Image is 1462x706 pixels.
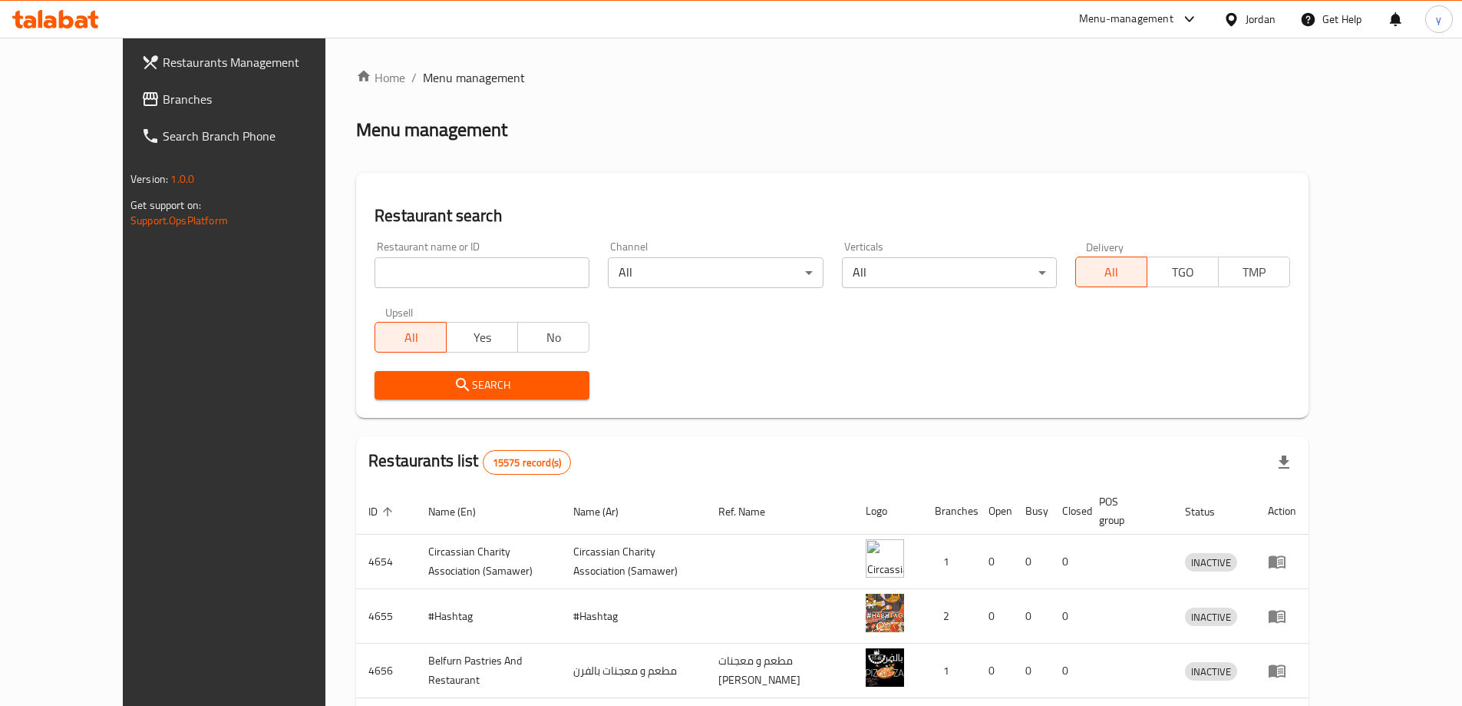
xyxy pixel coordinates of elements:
th: Branches [922,488,976,535]
td: 0 [976,535,1013,589]
button: No [517,322,589,353]
span: INACTIVE [1185,663,1237,681]
div: Export file [1266,444,1302,481]
td: #Hashtag [561,589,706,644]
div: Total records count [483,450,571,475]
span: POS group [1099,492,1154,529]
span: All [381,326,441,349]
div: All [608,257,823,288]
span: TMP [1225,261,1284,283]
button: Yes [446,322,518,353]
th: Busy [1013,488,1050,535]
div: All [842,257,1057,288]
span: All [1082,261,1141,283]
h2: Restaurant search [375,204,1290,227]
input: Search for restaurant name or ID.. [375,257,589,288]
th: Action [1256,488,1309,535]
span: TGO [1153,261,1213,283]
td: 0 [976,644,1013,698]
span: Search [387,376,577,395]
label: Delivery [1086,241,1124,252]
h2: Menu management [356,118,507,142]
td: 4655 [356,589,416,644]
td: 2 [922,589,976,644]
span: Version: [130,169,168,189]
td: 1 [922,644,976,698]
span: Status [1185,502,1235,521]
td: 0 [1013,589,1050,644]
td: Belfurn Pastries And Restaurant [416,644,561,698]
span: y [1436,11,1441,28]
button: Search [375,371,589,399]
img: #Hashtag [866,594,904,632]
span: Name (En) [428,502,496,521]
td: 0 [1050,535,1087,589]
td: 0 [1050,589,1087,644]
li: / [411,68,417,87]
span: Branches [163,90,355,108]
td: ​Circassian ​Charity ​Association​ (Samawer) [416,535,561,589]
label: Upsell [385,307,414,317]
td: #Hashtag [416,589,561,644]
span: INACTIVE [1185,608,1237,626]
div: INACTIVE [1185,662,1237,681]
div: Menu [1268,552,1296,571]
span: Get support on: [130,195,201,215]
button: All [375,322,447,353]
a: Restaurants Management [129,44,367,81]
span: Menu management [423,68,525,87]
td: 1 [922,535,976,589]
a: Support.OpsPlatform [130,210,228,230]
span: Search Branch Phone [163,127,355,145]
a: Branches [129,81,367,118]
td: 0 [976,589,1013,644]
span: INACTIVE [1185,554,1237,572]
span: Ref. Name [718,502,785,521]
img: Belfurn Pastries And Restaurant [866,648,904,687]
th: Closed [1050,488,1087,535]
span: Name (Ar) [573,502,639,521]
td: مطعم و معجنات بالفرن [561,644,706,698]
td: ​Circassian ​Charity ​Association​ (Samawer) [561,535,706,589]
span: Yes [453,326,512,349]
th: Open [976,488,1013,535]
span: 1.0.0 [170,169,194,189]
span: No [524,326,583,349]
span: Restaurants Management [163,53,355,71]
div: Menu [1268,661,1296,680]
td: 0 [1013,644,1050,698]
div: Menu [1268,607,1296,625]
th: Logo [853,488,922,535]
span: 15575 record(s) [483,456,570,470]
td: 4654 [356,535,416,589]
td: 0 [1050,644,1087,698]
div: INACTIVE [1185,553,1237,572]
td: مطعم و معجنات [PERSON_NAME] [706,644,853,698]
a: Home [356,68,405,87]
td: 4656 [356,644,416,698]
td: 0 [1013,535,1050,589]
button: TGO [1147,257,1219,287]
div: Menu-management [1079,10,1173,28]
div: INACTIVE [1185,608,1237,626]
nav: breadcrumb [356,68,1309,87]
h2: Restaurants list [368,449,571,475]
button: TMP [1218,257,1290,287]
span: ID [368,502,398,521]
a: Search Branch Phone [129,118,367,154]
button: All [1075,257,1147,287]
img: ​Circassian ​Charity ​Association​ (Samawer) [866,539,904,578]
div: Jordan [1246,11,1276,28]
